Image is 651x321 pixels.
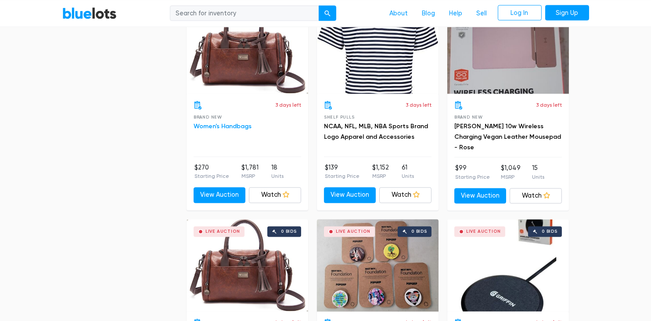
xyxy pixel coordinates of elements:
[498,5,542,21] a: Log In
[454,115,483,120] span: Brand New
[271,173,284,180] p: Units
[275,101,301,109] p: 3 days left
[455,173,490,181] p: Starting Price
[510,188,562,204] a: Watch
[466,230,501,234] div: Live Auction
[383,5,415,22] a: About
[470,5,494,22] a: Sell
[532,164,544,181] li: 15
[194,123,252,130] a: Women's Handbags
[442,5,470,22] a: Help
[447,2,569,94] a: Live Auction 0 bids
[447,220,569,312] a: Live Auction 0 bids
[241,173,259,180] p: MSRP
[372,173,389,180] p: MSRP
[194,173,229,180] p: Starting Price
[317,2,439,94] a: Live Auction 0 bids
[62,7,117,19] a: BlueLots
[194,115,222,120] span: Brand New
[532,173,544,181] p: Units
[205,230,240,234] div: Live Auction
[336,230,370,234] div: Live Auction
[325,163,360,181] li: $139
[402,163,414,181] li: 61
[415,5,442,22] a: Blog
[281,230,297,234] div: 0 bids
[454,188,507,204] a: View Auction
[536,101,562,109] p: 3 days left
[324,115,355,120] span: Shelf Pulls
[241,163,259,181] li: $1,781
[402,173,414,180] p: Units
[325,173,360,180] p: Starting Price
[455,164,490,181] li: $99
[194,188,246,203] a: View Auction
[170,5,319,21] input: Search for inventory
[372,163,389,181] li: $1,152
[454,123,561,151] a: [PERSON_NAME] 10w Wireless Charging Vegan Leather Mousepad - Rose
[379,188,432,203] a: Watch
[411,230,427,234] div: 0 bids
[406,101,432,109] p: 3 days left
[187,2,308,94] a: Live Auction 0 bids
[324,123,428,141] a: NCAA, NFL, MLB, NBA Sports Brand Logo Apparel and Accessories
[545,5,589,21] a: Sign Up
[317,220,439,312] a: Live Auction 0 bids
[324,188,376,203] a: View Auction
[501,164,521,181] li: $1,049
[249,188,301,203] a: Watch
[194,163,229,181] li: $270
[501,173,521,181] p: MSRP
[187,220,308,312] a: Live Auction 0 bids
[542,230,557,234] div: 0 bids
[271,163,284,181] li: 18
